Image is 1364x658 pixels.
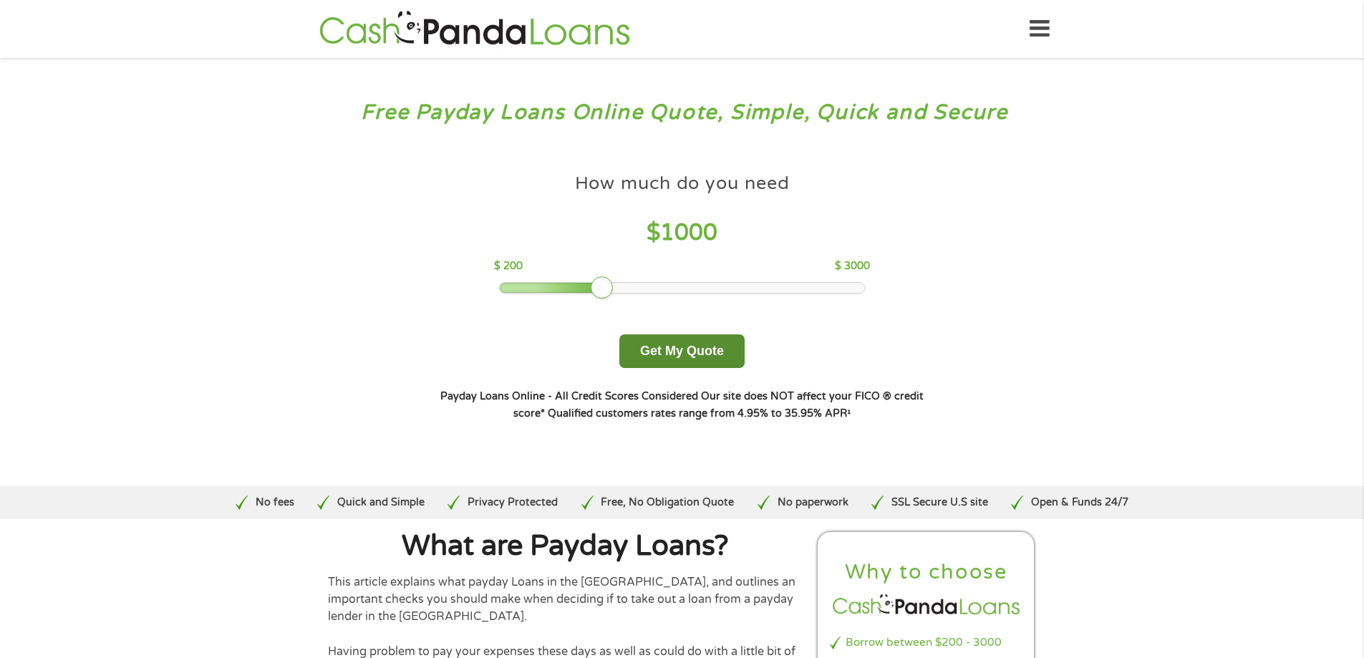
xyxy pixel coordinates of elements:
span: 1000 [660,219,717,246]
strong: Our site does NOT affect your FICO ® credit score* [513,390,924,420]
p: SSL Secure U.S site [891,495,988,511]
li: Borrow between $200 - 3000 [830,634,1023,651]
p: $ 3000 [835,258,870,274]
h4: How much do you need [575,172,790,195]
img: GetLoanNow Logo [315,9,634,49]
p: Free, No Obligation Quote [601,495,734,511]
h3: Free Payday Loans Online Quote, Simple, Quick and Secure [42,100,1323,126]
p: No fees [256,495,294,511]
p: Quick and Simple [337,495,425,511]
p: This article explains what payday Loans in the [GEOGRAPHIC_DATA], and outlines an important check... [328,574,803,626]
h4: $ [494,218,870,248]
strong: Payday Loans Online - All Credit Scores Considered [440,390,698,402]
h2: Why to choose [830,559,1023,586]
strong: Qualified customers rates range from 4.95% to 35.95% APR¹ [548,407,851,420]
button: Get My Quote [619,334,745,368]
h1: What are Payday Loans? [328,532,803,561]
p: No paperwork [778,495,848,511]
p: $ 200 [494,258,523,274]
p: Privacy Protected [468,495,558,511]
p: Open & Funds 24/7 [1031,495,1128,511]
